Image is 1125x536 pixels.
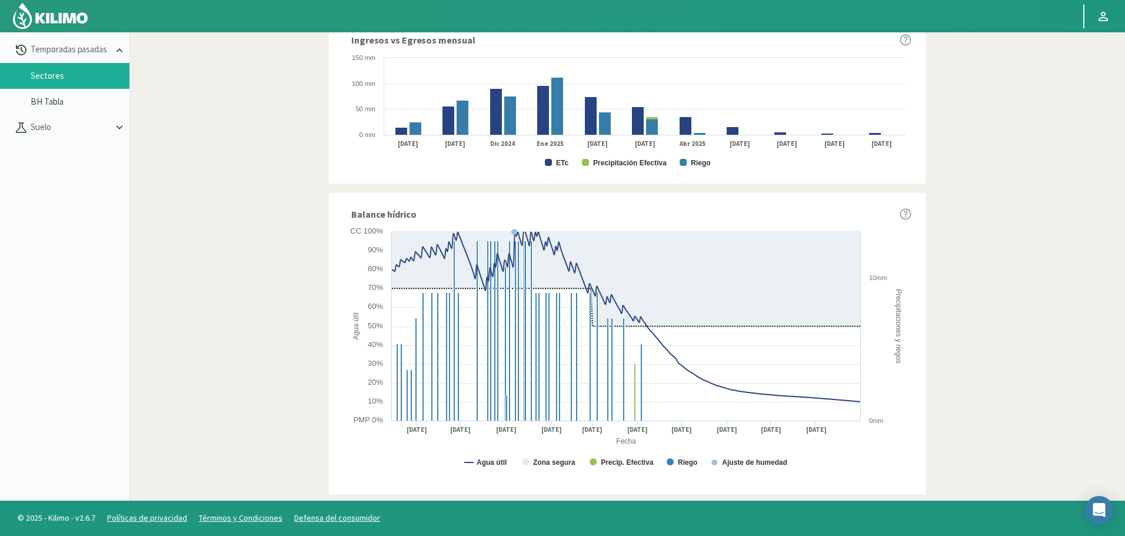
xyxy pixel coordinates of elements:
text: Fecha [616,437,636,445]
text: [DATE] [671,425,692,434]
text: 0 mm [360,131,376,138]
text: 100 mm [352,80,375,87]
text: 50 mm [355,105,375,112]
text: [DATE] [496,425,517,434]
text: [DATE] [450,425,471,434]
text: [DATE] [717,425,737,434]
text: Precipitaciones y riegos [894,289,903,364]
text: PMP 0% [354,415,384,424]
text: [DATE] [445,139,465,148]
span: © 2025 - Kilimo - v2.6.7 [12,512,101,524]
text: 40% [368,340,383,349]
text: [DATE] [582,425,603,434]
a: Defensa del consumidor [294,512,380,523]
text: Agua útil [477,458,507,467]
text: 50% [368,321,383,330]
text: ETc [556,159,568,167]
p: Suelo [28,121,113,134]
span: Balance hídrico [351,207,417,221]
text: [DATE] [730,139,750,148]
text: [DATE] [871,139,892,148]
text: Ajuste de humedad [722,458,787,467]
text: Abr 2025 [679,139,705,148]
text: 90% [368,245,383,254]
text: Riego [691,159,710,167]
text: [DATE] [761,425,781,434]
text: 0mm [869,417,883,424]
text: [DATE] [398,139,418,148]
text: [DATE] [824,139,845,148]
a: BH Tabla [31,96,129,107]
text: 10mm [869,274,887,281]
text: [DATE] [541,425,562,434]
text: [DATE] [407,425,427,434]
text: 10% [368,397,383,405]
text: 20% [368,378,383,387]
a: Términos y Condiciones [199,512,282,523]
text: [DATE] [627,425,648,434]
div: Open Intercom Messenger [1085,496,1113,524]
text: Agua útil [352,312,360,340]
text: Precip. Efectiva [601,458,654,467]
img: Kilimo [12,2,89,30]
text: [DATE] [587,139,608,148]
text: Dic 2024 [490,139,515,148]
text: [DATE] [777,139,797,148]
p: Temporadas pasadas [28,43,113,56]
text: 70% [368,283,383,292]
text: 150 mm [352,54,375,61]
text: [DATE] [806,425,827,434]
text: 60% [368,302,383,311]
a: Sectores [31,71,129,81]
text: Ene 2025 [537,139,564,148]
text: [DATE] [635,139,655,148]
text: Precipitación Efectiva [593,159,667,167]
text: CC 100% [350,227,383,235]
a: Políticas de privacidad [107,512,187,523]
text: Zona segura [533,458,575,467]
text: 30% [368,359,383,368]
text: 80% [368,264,383,273]
text: Riego [678,458,697,467]
span: Ingresos vs Egresos mensual [351,33,475,47]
